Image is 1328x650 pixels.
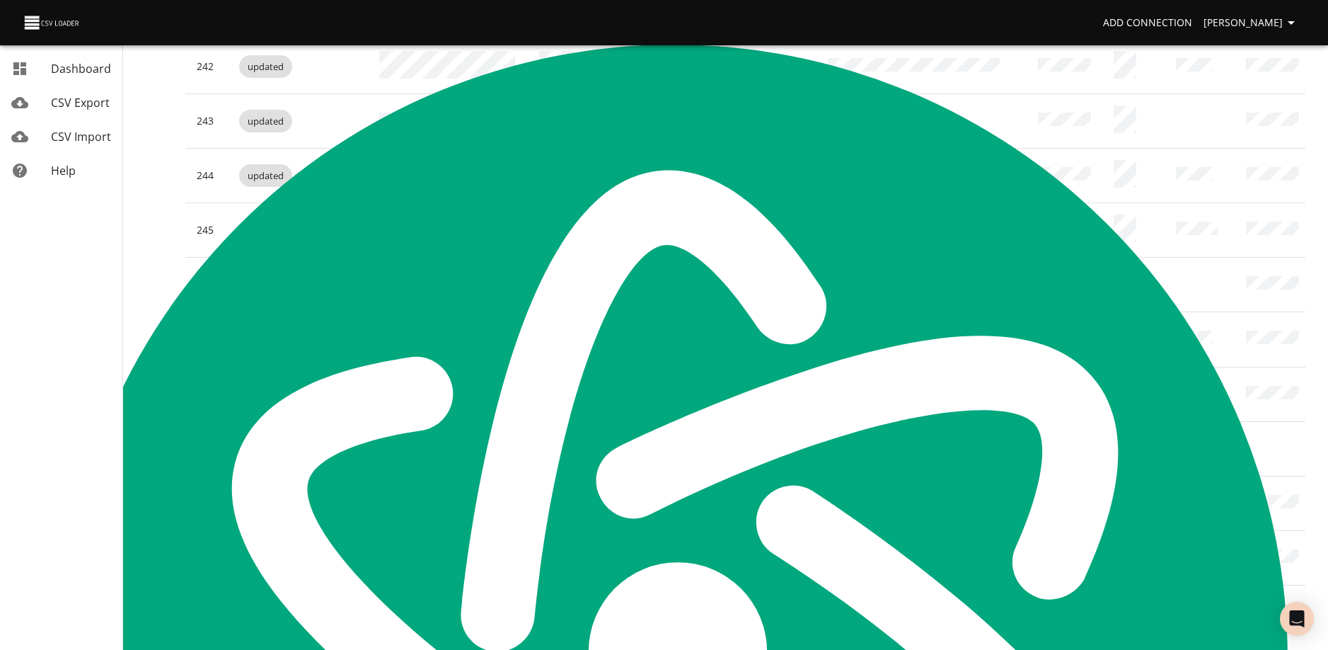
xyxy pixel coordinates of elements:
img: CSV Loader [23,13,82,33]
span: Dashboard [51,61,111,76]
a: Add Connection [1097,10,1198,36]
span: CSV Import [51,129,111,144]
div: Open Intercom Messenger [1280,602,1314,636]
span: Help [51,163,76,178]
span: CSV Export [51,95,110,110]
span: [PERSON_NAME] [1203,14,1300,32]
button: [PERSON_NAME] [1198,10,1305,36]
span: Add Connection [1103,14,1192,32]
